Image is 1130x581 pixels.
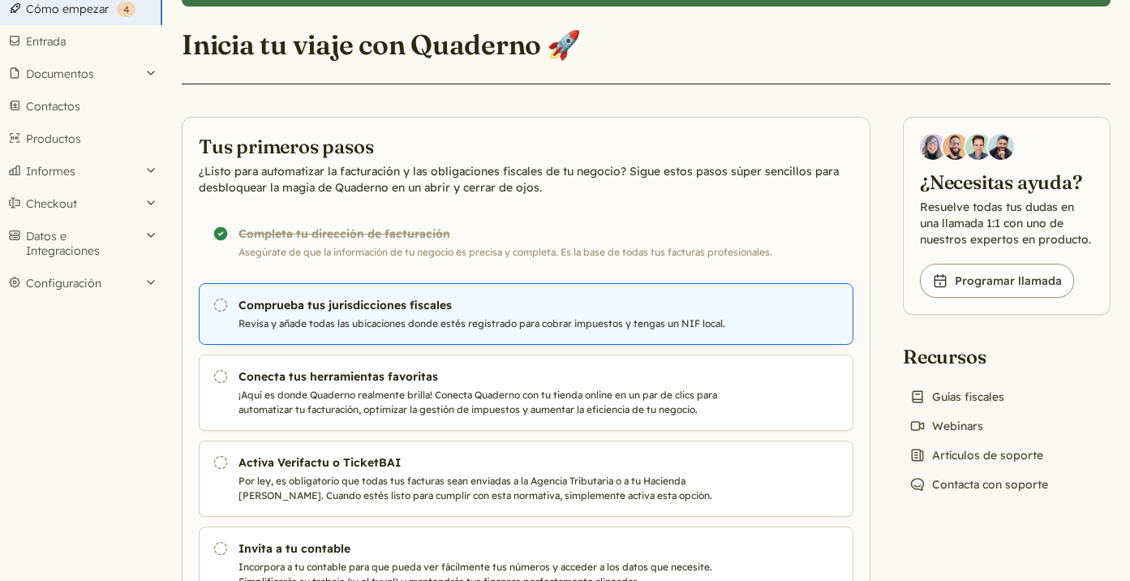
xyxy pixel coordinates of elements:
[965,134,991,160] img: Ivo Oltmans, Business Developer at Quaderno
[903,473,1055,496] a: Contacta con soporte
[238,474,731,503] p: Por ley, es obligatorio que todas tus facturas sean enviadas a la Agencia Tributaria o a tu Hacie...
[903,344,1055,370] h2: Recursos
[238,297,731,313] h3: Comprueba tus jurisdicciones fiscales
[182,28,581,62] h1: Inicia tu viaje con Quaderno 🚀
[238,388,731,417] p: ¡Aquí es donde Quaderno realmente brilla! Conecta Quaderno con tu tienda online en un par de clic...
[199,283,853,345] a: Comprueba tus jurisdicciones fiscales Revisa y añade todas las ubicaciones donde estés registrado...
[238,368,731,385] h3: Conecta tus herramientas favoritas
[903,444,1050,467] a: Artículos de soporte
[903,415,990,437] a: Webinars
[238,454,731,471] h3: Activa Verifactu o TicketBAI
[988,134,1014,160] img: Javier Rubio, DevRel at Quaderno
[199,134,853,160] h2: Tus primeros pasos
[123,3,129,15] span: 4
[920,134,946,160] img: Diana Carrasco, Account Executive at Quaderno
[920,199,1093,247] p: Resuelve todas tus dudas en una llamada 1:1 con uno de nuestros expertos en producto.
[199,163,853,196] p: ¿Listo para automatizar la facturación y las obligaciones fiscales de tu negocio? Sigue estos pas...
[199,355,853,431] a: Conecta tus herramientas favoritas ¡Aquí es donde Quaderno realmente brilla! Conecta Quaderno con...
[920,264,1074,298] a: Programar llamada
[903,385,1011,408] a: Guías fiscales
[943,134,969,160] img: Jairo Fumero, Account Executive at Quaderno
[920,170,1093,196] h2: ¿Necesitas ayuda?
[238,540,731,557] h3: Invita a tu contable
[199,441,853,517] a: Activa Verifactu o TicketBAI Por ley, es obligatorio que todas tus facturas sean enviadas a la Ag...
[238,316,731,331] p: Revisa y añade todas las ubicaciones donde estés registrado para cobrar impuestos y tengas un NIF...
